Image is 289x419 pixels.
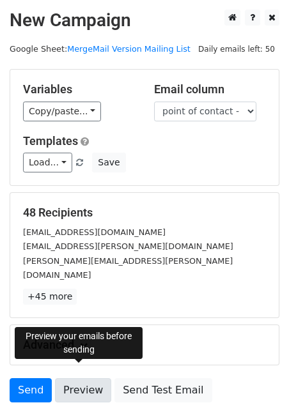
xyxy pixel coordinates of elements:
a: Send Test Email [114,378,212,402]
span: Daily emails left: 50 [194,42,279,56]
a: +45 more [23,289,77,305]
div: Preview your emails before sending [15,327,143,359]
h5: Email column [154,82,266,96]
a: Templates [23,134,78,148]
div: Chat-Widget [225,358,289,419]
iframe: Chat Widget [225,358,289,419]
a: MergeMail Version Mailing List [67,44,191,54]
a: Copy/paste... [23,102,101,121]
small: [EMAIL_ADDRESS][DOMAIN_NAME] [23,227,166,237]
small: [EMAIL_ADDRESS][PERSON_NAME][DOMAIN_NAME] [23,241,233,251]
h5: Variables [23,82,135,96]
small: Google Sheet: [10,44,191,54]
a: Send [10,378,52,402]
small: [PERSON_NAME][EMAIL_ADDRESS][PERSON_NAME][DOMAIN_NAME] [23,256,233,280]
a: Daily emails left: 50 [194,44,279,54]
a: Preview [55,378,111,402]
h5: 48 Recipients [23,206,266,220]
button: Save [92,153,125,172]
a: Load... [23,153,72,172]
h2: New Campaign [10,10,279,31]
h5: Advanced [23,338,266,352]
